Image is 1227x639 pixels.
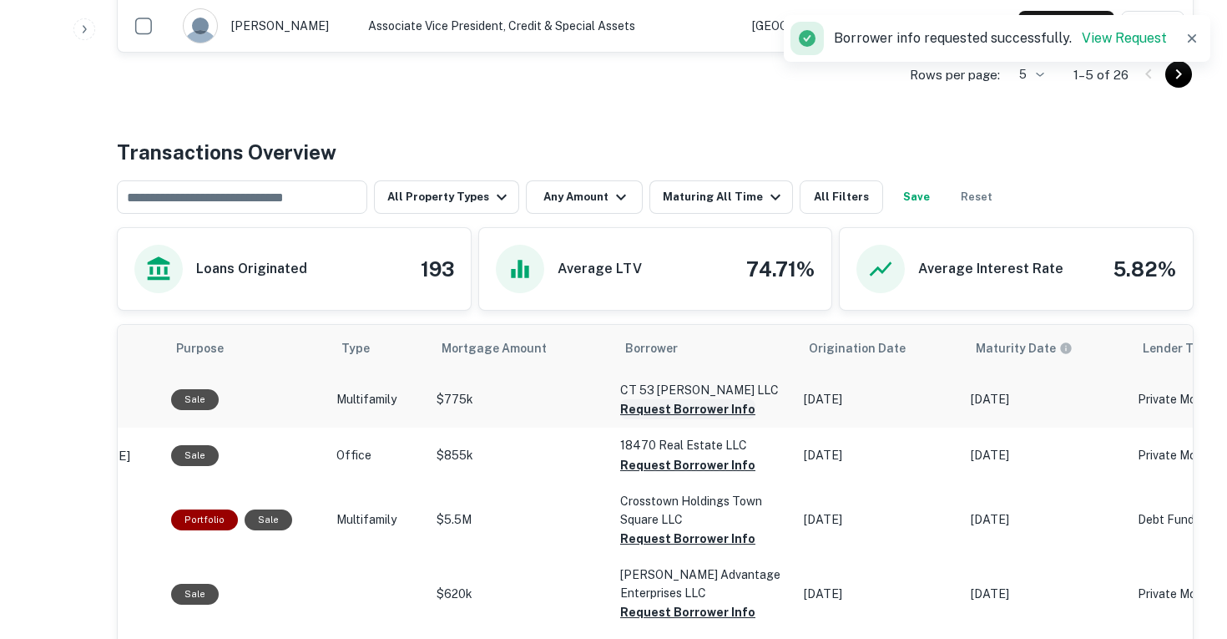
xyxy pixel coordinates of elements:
[1143,338,1214,358] span: Lender Type
[971,391,1121,408] p: [DATE]
[163,325,328,372] th: Purpose
[976,339,1094,358] span: Maturity dates displayed may be estimated. Please contact the lender for the most accurate maturi...
[620,381,787,399] p: CT 53 [PERSON_NAME] LLC
[612,325,795,372] th: Borrower
[184,9,217,43] img: 9c8pery4andzj6ohjkjp54ma2
[1113,254,1176,284] h4: 5.82%
[176,338,245,358] span: Purpose
[950,180,1003,214] button: Reset
[437,586,603,603] p: $620k
[809,338,927,358] span: Origination Date
[971,586,1121,603] p: [DATE]
[1073,65,1129,85] p: 1–5 of 26
[804,511,954,529] p: [DATE]
[171,389,219,410] div: Sale
[620,455,755,475] button: Request Borrower Info
[910,65,1000,85] p: Rows per page:
[1165,61,1192,88] button: Go to next page
[620,436,787,454] p: 18470 Real Estate LLC
[625,338,678,358] span: Borrower
[890,180,943,214] button: Save your search to get updates of matches that match your search criteria.
[804,586,954,603] p: [DATE]
[117,137,336,167] h4: Transactions Overview
[663,187,785,207] div: Maturing All Time
[1007,63,1047,87] div: 5
[526,180,643,214] button: Any Amount
[442,338,568,358] span: Mortgage Amount
[834,28,1167,48] p: Borrower info requested successfully.
[620,492,787,529] p: Crosstown Holdings Town Square LLC
[1144,505,1227,586] iframe: Chat Widget
[428,325,612,372] th: Mortgage Amount
[804,391,954,408] p: [DATE]
[437,391,603,408] p: $775k
[971,447,1121,464] p: [DATE]
[336,391,420,408] p: Multifamily
[800,180,883,214] button: All Filters
[620,602,755,622] button: Request Borrower Info
[1018,11,1114,41] button: See Details
[620,399,755,419] button: Request Borrower Info
[1082,30,1167,46] a: View Request
[976,339,1073,358] div: Maturity dates displayed may be estimated. Please contact the lender for the most accurate maturi...
[746,254,815,284] h4: 74.71%
[171,584,219,605] div: Sale
[918,259,1063,279] h6: Average Interest Rate
[374,180,519,214] button: All Property Types
[171,445,219,466] div: Sale
[183,8,351,43] div: [PERSON_NAME]
[171,510,238,530] div: This is a portfolio loan with 3 properties
[421,254,454,284] h4: 193
[976,339,1056,358] h6: Maturity Date
[620,565,787,602] p: [PERSON_NAME] Advantage Enterprises LLC
[804,447,954,464] p: [DATE]
[341,338,391,358] span: Type
[962,325,1129,372] th: Maturity dates displayed may be estimated. Please contact the lender for the most accurate maturi...
[336,447,420,464] p: Office
[328,325,428,372] th: Type
[558,259,642,279] h6: Average LTV
[336,511,420,529] p: Multifamily
[649,180,793,214] button: Maturing All Time
[971,511,1121,529] p: [DATE]
[437,447,603,464] p: $855k
[196,259,307,279] h6: Loans Originated
[1121,11,1184,41] button: Save
[620,529,755,549] button: Request Borrower Info
[795,325,962,372] th: Origination Date
[437,511,603,529] p: $5.5M
[245,510,292,530] div: Sale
